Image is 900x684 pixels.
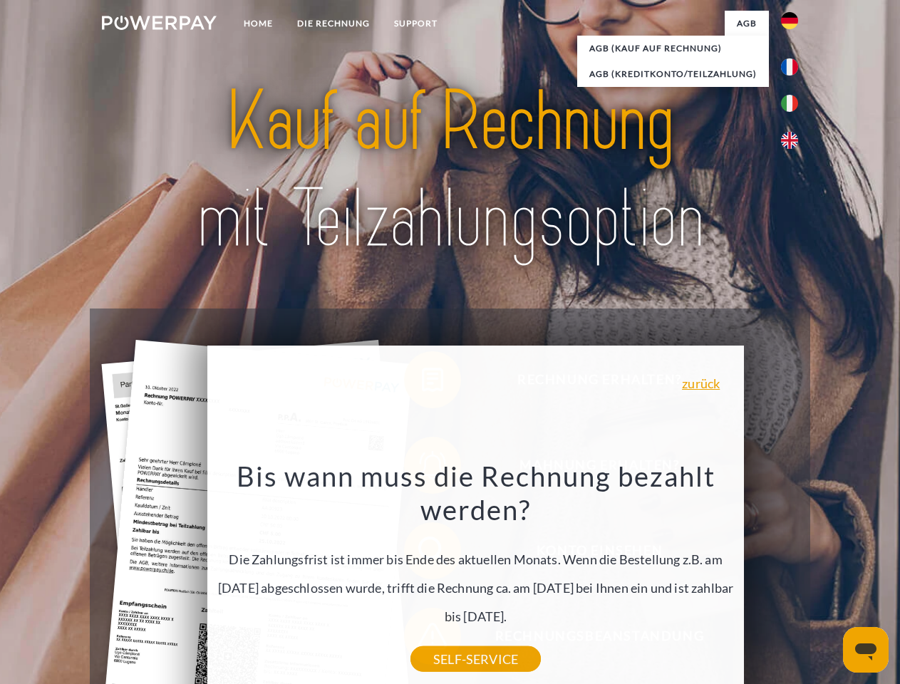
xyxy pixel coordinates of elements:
[781,132,798,149] img: en
[285,11,382,36] a: DIE RECHNUNG
[216,459,736,527] h3: Bis wann muss die Rechnung bezahlt werden?
[102,16,217,30] img: logo-powerpay-white.svg
[781,12,798,29] img: de
[682,377,720,390] a: zurück
[410,646,541,672] a: SELF-SERVICE
[577,36,769,61] a: AGB (Kauf auf Rechnung)
[781,58,798,76] img: fr
[577,61,769,87] a: AGB (Kreditkonto/Teilzahlung)
[382,11,450,36] a: SUPPORT
[136,68,764,273] img: title-powerpay_de.svg
[781,95,798,112] img: it
[216,459,736,659] div: Die Zahlungsfrist ist immer bis Ende des aktuellen Monats. Wenn die Bestellung z.B. am [DATE] abg...
[843,627,889,673] iframe: Schaltfläche zum Öffnen des Messaging-Fensters
[725,11,769,36] a: agb
[232,11,285,36] a: Home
